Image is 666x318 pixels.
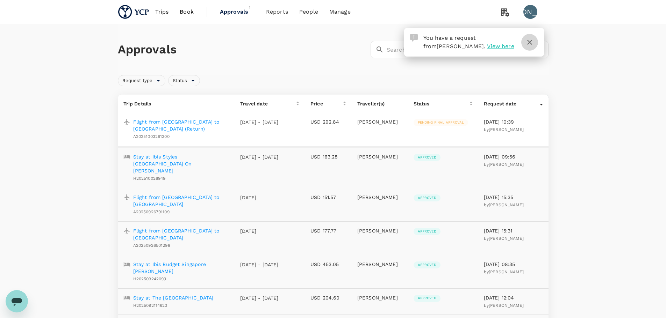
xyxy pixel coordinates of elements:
span: Approvals [220,8,255,16]
p: [DATE] [240,194,279,201]
span: by [484,162,524,167]
p: [PERSON_NAME] [357,227,402,234]
div: Request type [118,75,166,86]
p: USD 177.77 [310,227,346,234]
p: [DATE] - [DATE] [240,295,279,302]
span: Pending final approval [414,120,468,125]
p: [DATE] 09:56 [484,153,543,160]
p: [DATE] - [DATE] [240,119,279,126]
p: [DATE] - [DATE] [240,154,279,161]
div: Price [310,100,343,107]
span: [PERSON_NAME] [489,236,524,241]
span: Book [180,8,194,16]
span: 1 [246,4,253,11]
a: Flight from [GEOGRAPHIC_DATA] to [GEOGRAPHIC_DATA] (Return) [133,118,229,132]
span: Manage [329,8,351,16]
h1: Approvals [118,42,368,57]
p: USD 151.57 [310,194,346,201]
span: by [484,202,524,207]
span: by [484,303,524,308]
span: Approved [414,229,441,234]
span: View here [487,43,514,50]
span: You have a request from . [423,35,486,50]
span: by [484,236,524,241]
span: Approved [414,195,441,200]
span: A20251003261300 [133,134,170,139]
span: [PERSON_NAME] [437,43,484,50]
span: H202509242093 [133,276,166,281]
input: Search by travellers, trips, or destination [387,41,549,58]
span: H202510026949 [133,176,166,181]
div: Status [168,75,200,86]
a: Flight from [GEOGRAPHIC_DATA] to [GEOGRAPHIC_DATA] [133,227,229,241]
span: Request type [118,77,157,84]
span: Reports [266,8,288,16]
p: [DATE] 15:35 [484,194,543,201]
div: Travel date [240,100,296,107]
p: [DATE] 15:31 [484,227,543,234]
p: [DATE] 10:39 [484,118,543,125]
a: Stay at Ibis Budget Singapore [PERSON_NAME] [133,261,229,275]
span: H2025092114623 [133,303,167,308]
span: Trips [155,8,169,16]
p: [PERSON_NAME] [357,153,402,160]
img: YCP SG Pte. Ltd. [118,4,150,20]
span: Approved [414,262,441,267]
img: Approval Request [410,34,418,42]
p: [DATE] [240,228,279,235]
span: [PERSON_NAME] [489,162,524,167]
span: A20250926501298 [133,243,170,248]
p: USD 292.84 [310,118,346,125]
p: USD 163.28 [310,153,346,160]
span: A20250926791109 [133,209,170,214]
div: Request date [484,100,540,107]
span: Approved [414,296,441,301]
a: Stay at Ibis Styles [GEOGRAPHIC_DATA] On [PERSON_NAME] [133,153,229,174]
p: [PERSON_NAME] [357,194,402,201]
p: [DATE] - [DATE] [240,261,279,268]
p: Traveller(s) [357,100,402,107]
span: People [299,8,318,16]
p: [PERSON_NAME] [357,118,402,125]
p: [DATE] 12:04 [484,294,543,301]
span: Status [169,77,191,84]
p: Trip Details [123,100,229,107]
span: [PERSON_NAME] [489,303,524,308]
p: [PERSON_NAME] [357,294,402,301]
span: [PERSON_NAME] [489,202,524,207]
p: USD 204.60 [310,294,346,301]
iframe: Button to launch messaging window [6,290,28,312]
p: [DATE] 08:35 [484,261,543,268]
p: [PERSON_NAME] [357,261,402,268]
span: [PERSON_NAME] [489,127,524,132]
a: Stay at The [GEOGRAPHIC_DATA] [133,294,213,301]
div: [PERSON_NAME] [523,5,537,19]
a: Flight from [GEOGRAPHIC_DATA] to [GEOGRAPHIC_DATA] [133,194,229,208]
span: by [484,269,524,274]
div: Status [414,100,470,107]
span: by [484,127,524,132]
span: [PERSON_NAME] [489,269,524,274]
span: Approved [414,155,441,160]
p: USD 453.05 [310,261,346,268]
